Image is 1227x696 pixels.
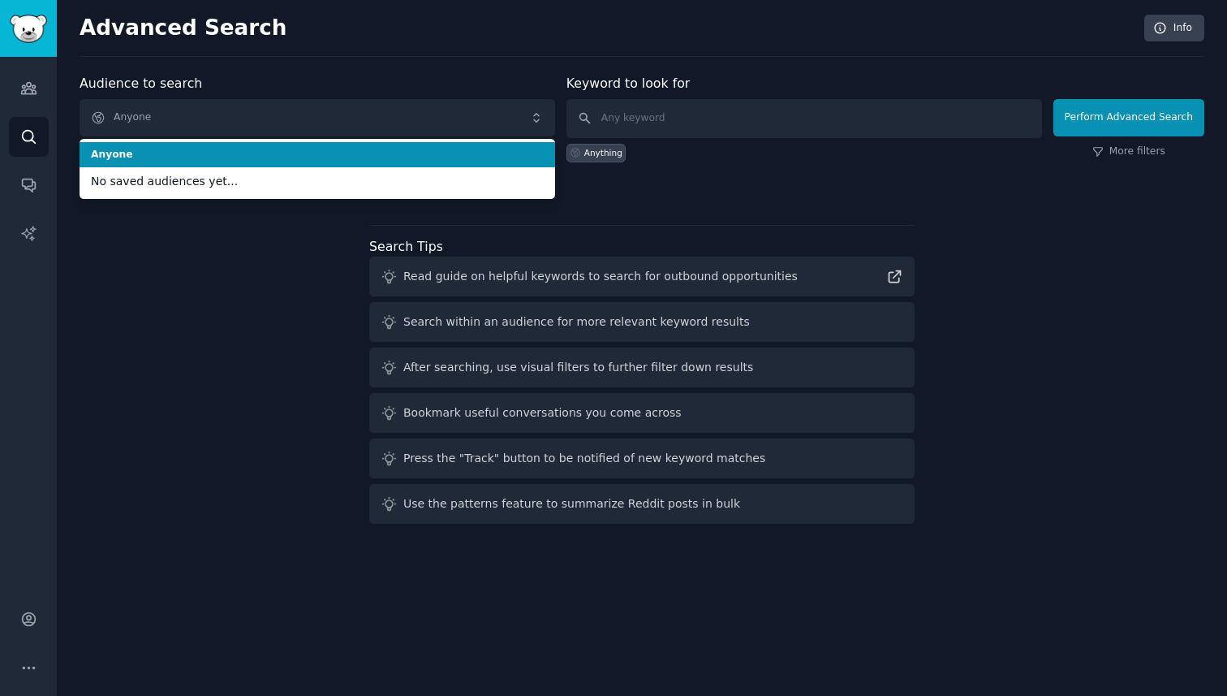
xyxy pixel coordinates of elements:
[1144,15,1204,42] a: Info
[566,76,691,91] label: Keyword to look for
[403,359,753,376] div: After searching, use visual filters to further filter down results
[91,148,544,162] span: Anyone
[1092,145,1165,159] a: More filters
[80,99,555,136] button: Anyone
[403,313,750,331] div: Search within an audience for more relevant keyword results
[80,139,555,199] ul: Anyone
[403,495,740,512] div: Use the patterns feature to summarize Reddit posts in bulk
[369,239,443,254] label: Search Tips
[80,15,1135,41] h2: Advanced Search
[10,15,47,43] img: GummySearch logo
[403,404,682,421] div: Bookmark useful conversations you come across
[1053,99,1204,136] button: Perform Advanced Search
[566,99,1042,138] input: Any keyword
[403,450,765,467] div: Press the "Track" button to be notified of new keyword matches
[80,76,202,91] label: Audience to search
[91,173,544,190] span: No saved audiences yet...
[584,147,622,158] div: Anything
[403,268,798,285] div: Read guide on helpful keywords to search for outbound opportunities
